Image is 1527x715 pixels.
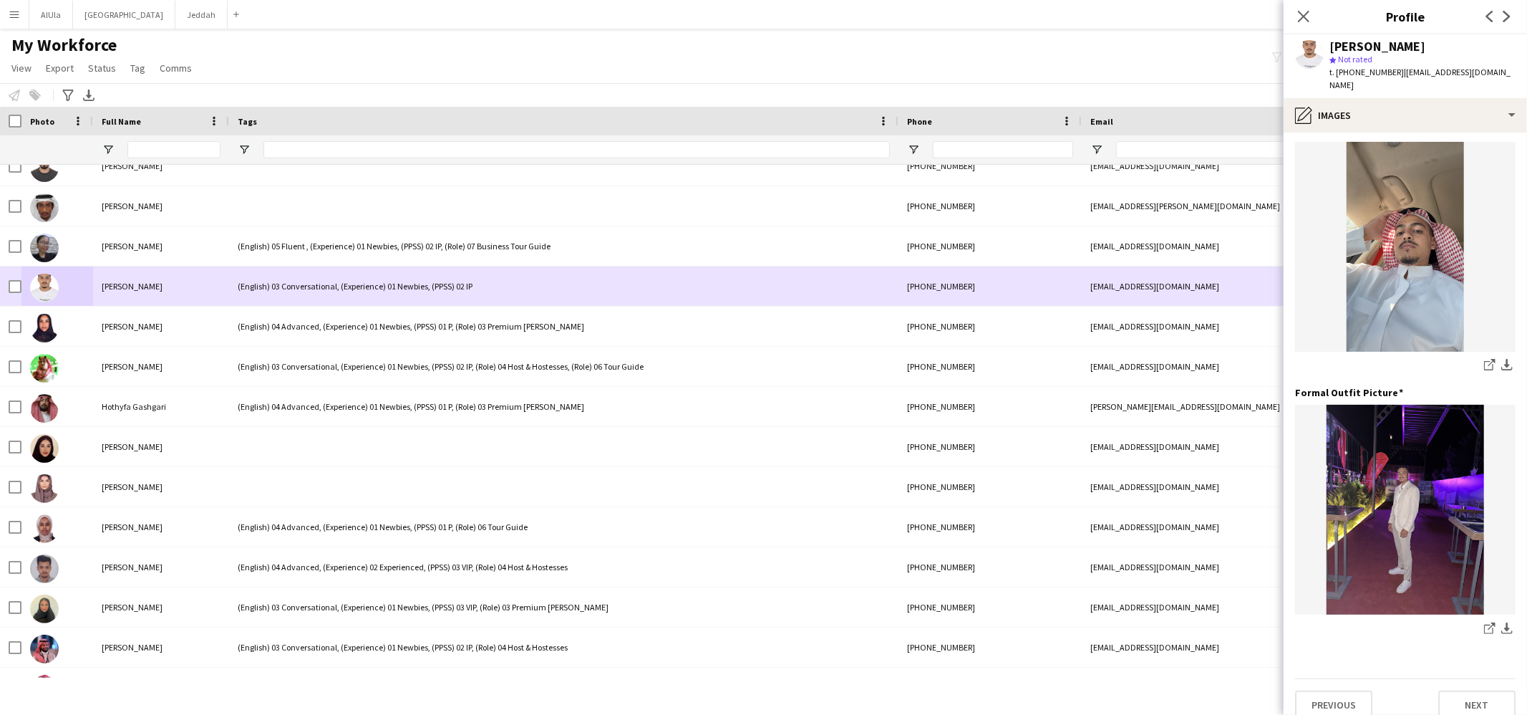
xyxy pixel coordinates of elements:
div: [EMAIL_ADDRESS][DOMAIN_NAME] [1082,547,1368,587]
button: Open Filter Menu [102,143,115,156]
span: [PERSON_NAME] [102,481,163,492]
div: [PHONE_NUMBER] [898,427,1082,466]
div: [EMAIL_ADDRESS][DOMAIN_NAME] [1082,507,1368,547]
img: Huda Harraj [30,474,59,503]
img: Ibraheem Alhalabi [30,635,59,663]
span: Tag [130,62,145,75]
span: Not rated [1338,54,1372,64]
button: Open Filter Menu [238,143,251,156]
span: | [EMAIL_ADDRESS][DOMAIN_NAME] [1329,67,1511,90]
div: [PHONE_NUMBER] [898,507,1082,547]
div: [PHONE_NUMBER] [898,347,1082,386]
div: (English) 05 Fluent , (Experience) 01 Newbies, (PPSS) 02 IP, (Role) 07 Business Tour Guide [229,226,898,266]
img: Heren Benyam [30,234,59,262]
div: [PHONE_NUMBER] [898,628,1082,667]
input: Tags Filter Input [263,141,890,158]
img: Huda Albedani [30,434,59,463]
button: AlUla [29,1,73,29]
div: [EMAIL_ADDRESS][DOMAIN_NAME] [1082,146,1368,186]
input: Phone Filter Input [933,141,1073,158]
span: Hothyfa Gashgari [102,401,166,412]
div: [PHONE_NUMBER] [898,387,1082,426]
div: (English) 04 Advanced, (Experience) 01 Newbies, (PPSS) 01 P, (Role) 06 Tour Guide [229,507,898,547]
span: Comms [160,62,192,75]
img: Hisham Alghamdi [30,354,59,383]
app-action-btn: Advanced filters [59,87,77,104]
img: HUSAM Abdullah [30,555,59,583]
button: Open Filter Menu [907,143,920,156]
div: [EMAIL_ADDRESS][DOMAIN_NAME] [1082,307,1368,346]
span: Photo [30,116,54,127]
app-action-btn: Export XLSX [80,87,97,104]
div: [EMAIL_ADDRESS][DOMAIN_NAME] [1082,628,1368,667]
div: [PHONE_NUMBER] [898,146,1082,186]
div: (English) 03 Conversational, (Experience) 01 Newbies, (PPSS) 02 IP, (Role) 04 Host & Hostesses [229,628,898,667]
div: (English) 04 Advanced, (Experience) 01 Newbies, (PPSS) 01 P, (Role) 03 Premium [PERSON_NAME] [229,387,898,426]
img: Hesham Ibrahim [30,274,59,302]
div: [EMAIL_ADDRESS][DOMAIN_NAME] [1082,427,1368,466]
span: [PERSON_NAME] [102,241,163,251]
span: t. [PHONE_NUMBER] [1329,67,1404,77]
div: [EMAIL_ADDRESS][DOMAIN_NAME] [1082,347,1368,386]
img: IMG_8717.jpeg [1295,142,1516,352]
div: (English) 04 Advanced, (Experience) 01 Newbies, (PPSS) 01 P, (Role) 03 Premium [PERSON_NAME] [229,307,898,346]
span: [PERSON_NAME] [102,562,163,572]
span: Export [46,62,74,75]
div: (English) 03 Conversational, (Experience) 01 Newbies, (PPSS) 02 IP [229,267,898,306]
span: [PERSON_NAME] [102,441,163,452]
a: View [6,59,37,77]
div: (English) 03 Conversational, (Experience) 01 Newbies, (PPSS) 03 VIP, (Role) 03 Premium [PERSON_NAME] [229,587,898,627]
a: Export [40,59,79,77]
div: Images [1284,98,1527,133]
div: [PHONE_NUMBER] [898,226,1082,266]
span: [PERSON_NAME] [102,361,163,372]
input: Email Filter Input [1116,141,1359,158]
div: [EMAIL_ADDRESS][DOMAIN_NAME] [1082,226,1368,266]
div: [PHONE_NUMBER] [898,307,1082,346]
span: Status [88,62,116,75]
div: [EMAIL_ADDRESS][DOMAIN_NAME] [1082,668,1368,707]
span: My Workforce [11,34,117,56]
div: [PHONE_NUMBER] [898,587,1082,627]
div: [PERSON_NAME][EMAIL_ADDRESS][DOMAIN_NAME] [1082,387,1368,426]
div: [PHONE_NUMBER] [898,547,1082,587]
span: Full Name [102,116,141,127]
div: (English) 03 Conversational, (Experience) 01 Newbies, (PPSS) 02 IP, (Role) 04 Host & Hostesses, (... [229,347,898,386]
div: [PHONE_NUMBER] [898,467,1082,507]
img: Hiba Osman [30,314,59,342]
img: Hemza Koshak [30,193,59,222]
h3: Profile [1284,7,1527,26]
div: [EMAIL_ADDRESS][DOMAIN_NAME] [1082,587,1368,627]
input: Full Name Filter Input [127,141,220,158]
a: Comms [154,59,198,77]
div: (English) 04 Advanced, (Experience) 02 Experienced, (PPSS) 03 VIP, (Role) 04 Host & Hostesses [229,547,898,587]
a: Status [82,59,122,77]
h3: Formal Outfit Picture [1295,386,1403,399]
div: [EMAIL_ADDRESS][PERSON_NAME][DOMAIN_NAME] [1082,186,1368,226]
span: [PERSON_NAME] [102,160,163,171]
span: [PERSON_NAME] [102,281,163,292]
div: [EMAIL_ADDRESS][DOMAIN_NAME] [1082,267,1368,306]
div: [PHONE_NUMBER] [898,186,1082,226]
button: Open Filter Menu [1090,143,1103,156]
img: Ibrahem Khenkar [30,675,59,704]
div: [PHONE_NUMBER] [898,668,1082,707]
button: [GEOGRAPHIC_DATA] [73,1,175,29]
span: View [11,62,31,75]
button: Jeddah [175,1,228,29]
span: [PERSON_NAME] [102,522,163,532]
div: [PERSON_NAME] [1329,40,1425,53]
img: Hya Allugmani [30,595,59,623]
span: Tags [238,116,257,127]
span: [PERSON_NAME] [102,201,163,211]
span: [PERSON_NAME] [102,321,163,332]
span: [PERSON_NAME] [102,602,163,613]
img: Hazem Hassan Galal [30,153,59,182]
a: Tag [125,59,151,77]
div: [EMAIL_ADDRESS][DOMAIN_NAME] [1082,467,1368,507]
span: [PERSON_NAME] [102,642,163,653]
span: Phone [907,116,932,127]
img: Huda Khelifa [30,514,59,543]
img: Hothyfa Gashgari [30,394,59,423]
img: IMG_6243.jpeg [1295,405,1516,615]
